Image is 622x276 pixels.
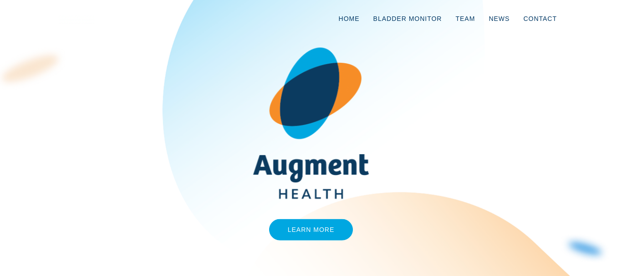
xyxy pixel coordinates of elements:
[58,15,95,24] img: logo
[516,4,564,34] a: Contact
[246,47,376,199] img: AugmentHealth_FullColor_Transparent.png
[449,4,482,34] a: Team
[482,4,516,34] a: News
[367,4,449,34] a: Bladder Monitor
[269,219,353,241] a: Learn More
[332,4,367,34] a: Home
